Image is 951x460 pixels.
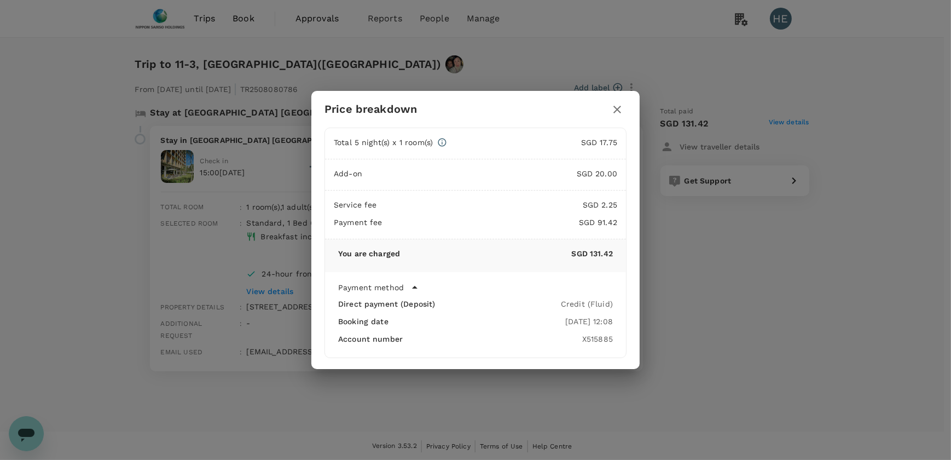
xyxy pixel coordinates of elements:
p: SGD 2.25 [377,199,617,210]
div: Booking date [338,316,565,327]
p: SGD 91.42 [382,217,617,228]
p: Payment method [338,282,404,293]
div: X515885 [582,334,613,344]
div: Account number [338,334,582,344]
p: Payment fee [334,217,382,228]
p: You are charged [338,248,400,259]
p: SGD 17.75 [447,137,617,148]
p: SGD 20.00 [362,168,617,179]
div: Credit (Fluid) [561,298,613,309]
div: Direct payment (Deposit) [338,298,561,309]
p: SGD 131.42 [400,248,613,259]
p: Service fee [334,199,377,210]
p: Add-on [334,168,362,179]
div: [DATE] 12:08 [565,316,613,327]
h6: Price breakdown [324,100,417,118]
p: Total 5 night(s) x 1 room(s) [334,137,433,148]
